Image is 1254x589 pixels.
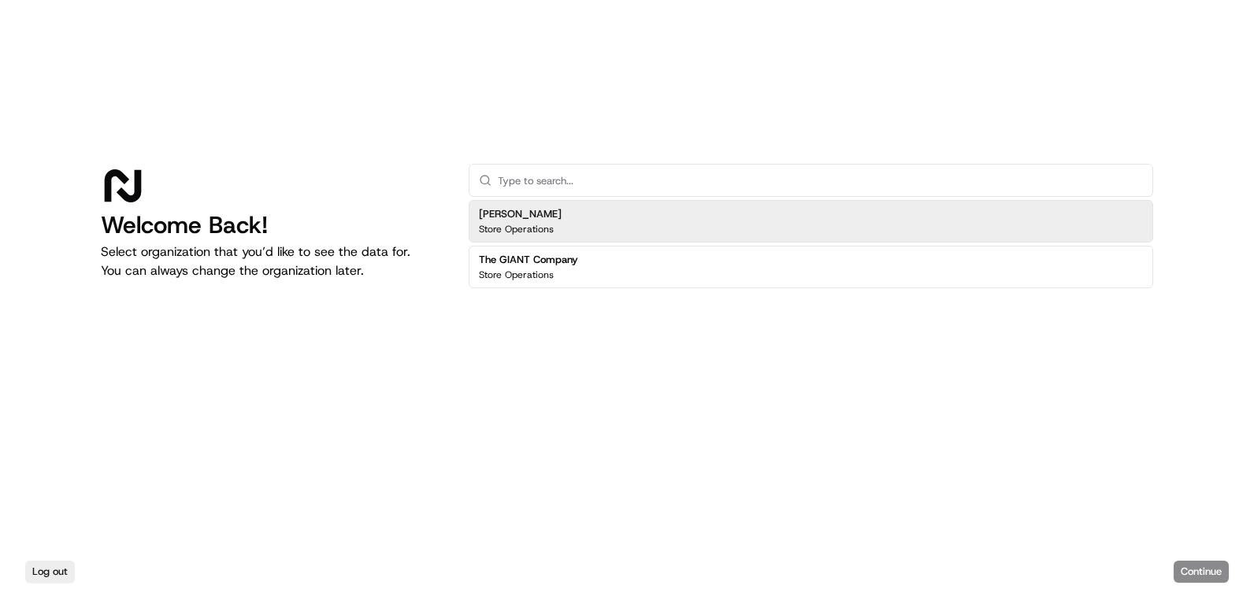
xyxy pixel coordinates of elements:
h2: [PERSON_NAME] [479,207,562,221]
input: Type to search... [498,165,1143,196]
p: Store Operations [479,223,554,235]
h1: Welcome Back! [101,211,443,239]
h2: The GIANT Company [479,253,578,267]
p: Store Operations [479,269,554,281]
div: Suggestions [469,197,1153,291]
p: Select organization that you’d like to see the data for. You can always change the organization l... [101,243,443,280]
button: Log out [25,561,75,583]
